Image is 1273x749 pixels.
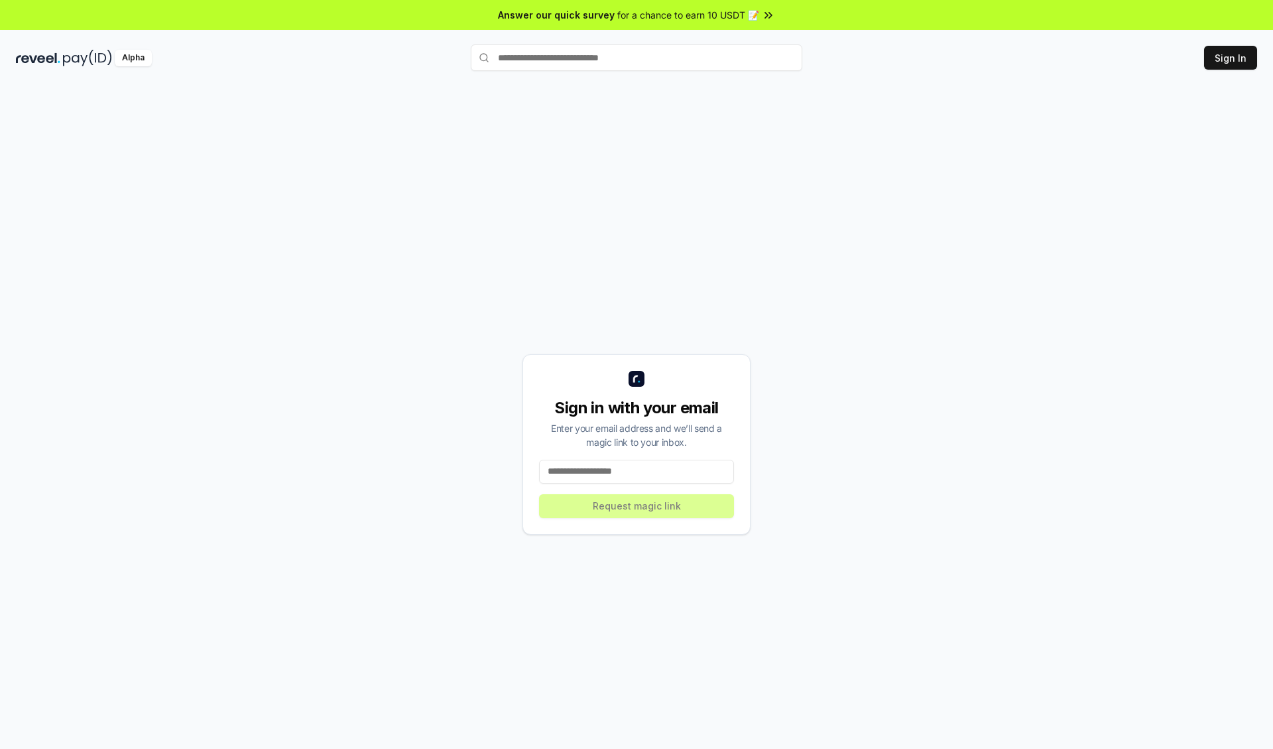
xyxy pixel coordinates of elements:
img: reveel_dark [16,50,60,66]
div: Alpha [115,50,152,66]
img: pay_id [63,50,112,66]
img: logo_small [629,371,644,387]
div: Enter your email address and we’ll send a magic link to your inbox. [539,421,734,449]
button: Sign In [1204,46,1257,70]
span: for a chance to earn 10 USDT 📝 [617,8,759,22]
div: Sign in with your email [539,397,734,419]
span: Answer our quick survey [498,8,615,22]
